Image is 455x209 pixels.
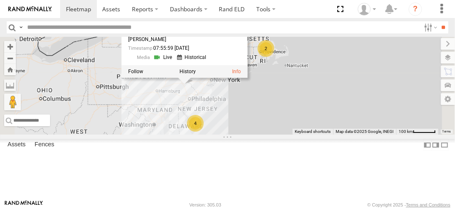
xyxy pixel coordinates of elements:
button: Drag Pegman onto the map to open Street View [4,94,21,110]
div: © Copyright 2025 - [367,202,450,207]
a: Visit our Website [5,201,43,209]
label: Realtime tracking of Asset [128,69,143,74]
label: Assets [3,139,30,151]
label: Measure [4,79,16,91]
a: View Historical Media Streams [177,53,209,61]
button: Zoom in [4,41,16,52]
img: rand-logo.svg [8,6,52,12]
a: Terms [442,130,451,133]
button: Zoom Home [4,64,16,75]
label: Map Settings [441,93,455,105]
button: Keyboard shortcuts [295,129,331,135]
i: ? [409,3,422,16]
label: Search Filter Options [421,21,439,33]
label: Fences [30,139,58,151]
div: [PERSON_NAME] [128,37,224,42]
button: Zoom out [4,52,16,64]
label: Search Query [18,21,24,33]
a: Terms and Conditions [406,202,450,207]
div: 2 [258,40,274,57]
label: Hide Summary Table [440,139,449,151]
a: View Asset Details [232,69,241,74]
label: Dock Summary Table to the Right [432,139,440,151]
button: Map Scale: 100 km per 51 pixels [396,129,438,135]
label: View Asset History [179,69,196,74]
label: Dock Summary Table to the Left [423,139,432,151]
span: 100 km [399,129,413,134]
a: View Live Media Streams [153,53,174,61]
div: Version: 305.03 [190,202,221,207]
div: 4 [187,115,204,132]
div: John Olaniyan [355,3,379,15]
span: Map data ©2025 Google, INEGI [336,129,394,134]
div: Date/time of location update [128,46,224,51]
